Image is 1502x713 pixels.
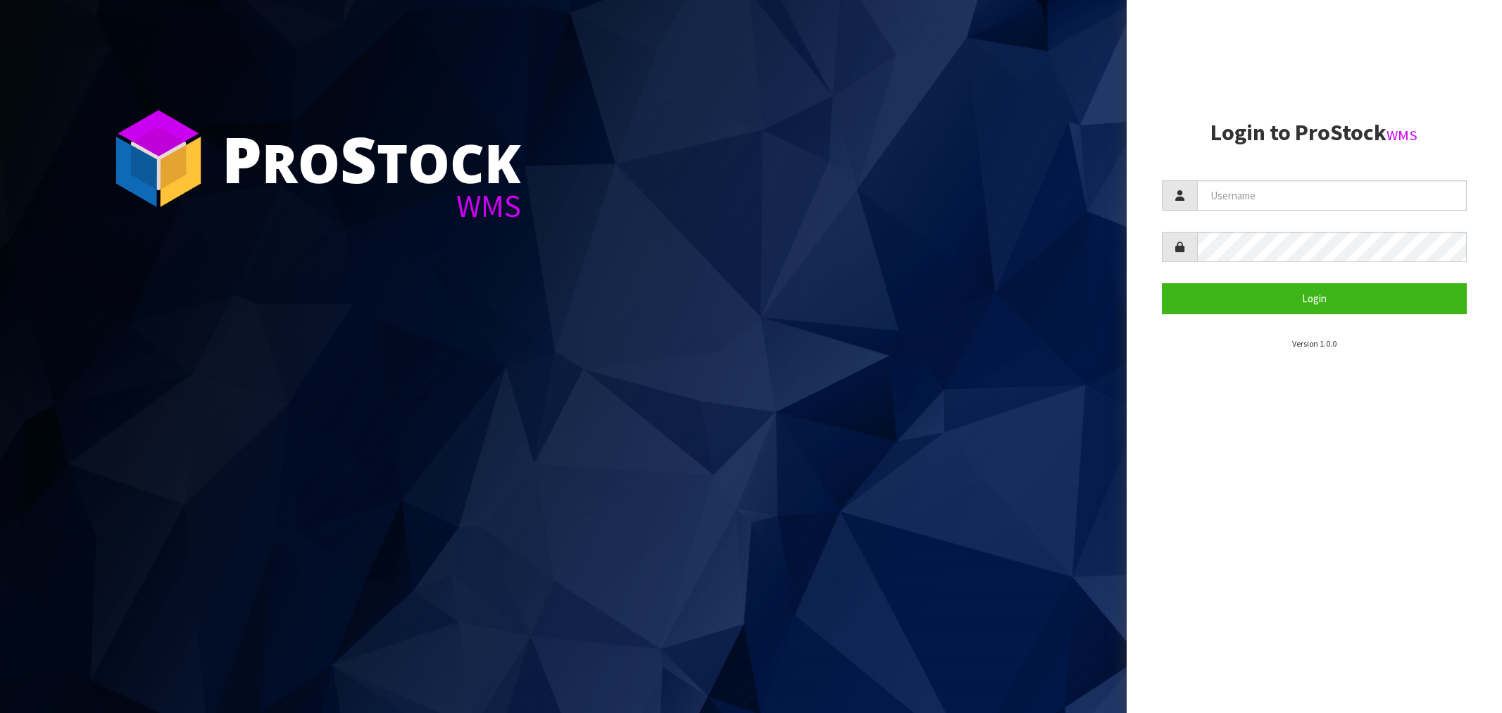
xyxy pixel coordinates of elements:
h2: Login to ProStock [1162,120,1467,145]
span: P [222,116,262,201]
img: ProStock Cube [106,106,211,211]
div: WMS [222,190,521,222]
small: WMS [1387,126,1417,144]
input: Username [1197,180,1467,211]
small: Version 1.0.0 [1292,338,1337,349]
button: Login [1162,283,1467,314]
span: S [340,116,377,201]
div: ro tock [222,127,521,190]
